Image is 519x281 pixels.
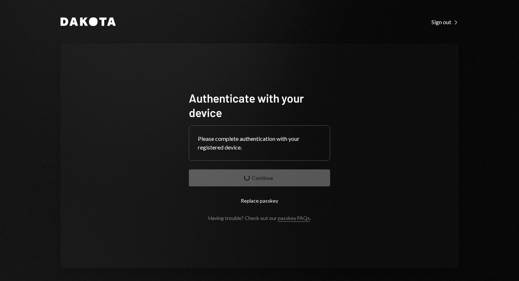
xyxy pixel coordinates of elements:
[189,192,330,209] button: Replace passkey
[189,91,330,120] h1: Authenticate with your device
[208,215,311,221] div: Having trouble? Check out our .
[278,215,310,222] a: passkey FAQs
[198,134,321,152] div: Please complete authentication with your registered device.
[431,18,458,26] a: Sign out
